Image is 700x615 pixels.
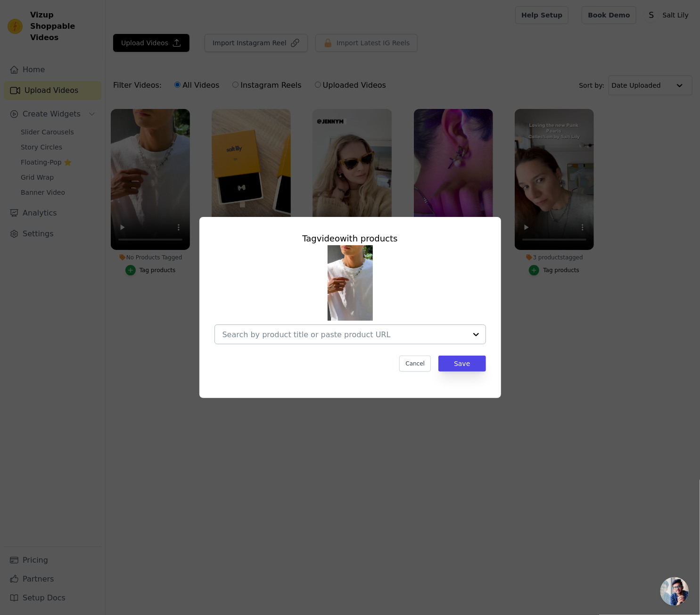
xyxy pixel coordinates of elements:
[222,330,467,339] input: Search by product title or paste product URL
[399,356,431,372] button: Cancel
[328,245,373,321] img: tn-d7a5d1c9299b4f6ab723aca669c6a49e.png
[438,356,486,372] button: Save
[660,577,689,606] div: Open chat
[214,232,486,245] div: Tag video with products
